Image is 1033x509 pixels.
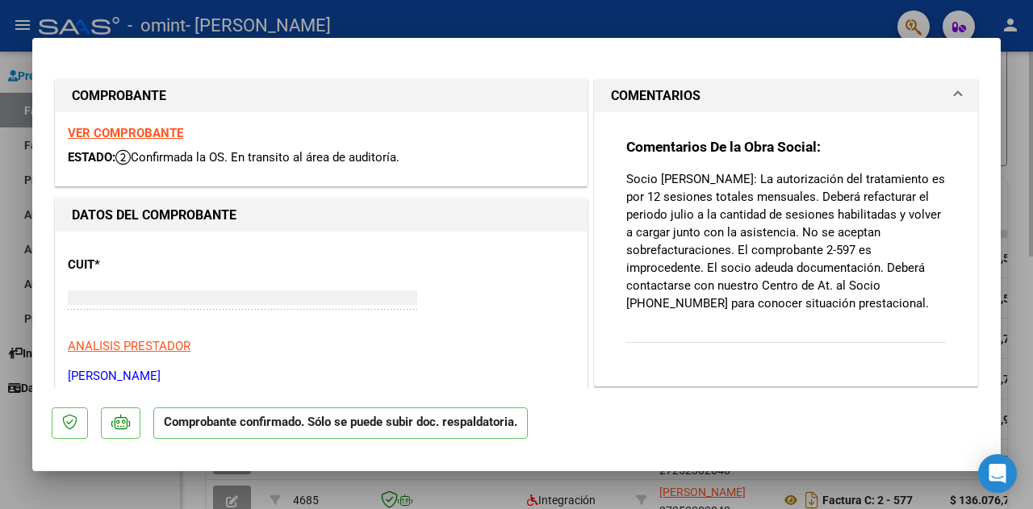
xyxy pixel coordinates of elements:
strong: Comentarios De la Obra Social: [626,139,821,155]
div: Open Intercom Messenger [978,454,1017,493]
span: Confirmada la OS. En transito al área de auditoría. [115,150,399,165]
a: VER COMPROBANTE [68,126,183,140]
p: CUIT [68,256,220,274]
div: COMENTARIOS [595,112,977,386]
span: ANALISIS PRESTADOR [68,339,190,353]
p: Socio [PERSON_NAME]: La autorización del tratamiento es por 12 sesiones totales mensuales. Deberá... [626,170,946,312]
p: [PERSON_NAME] [68,367,575,386]
h1: COMENTARIOS [611,86,701,106]
strong: COMPROBANTE [72,88,166,103]
mat-expansion-panel-header: COMENTARIOS [595,80,977,112]
span: ESTADO: [68,150,115,165]
p: Comprobante confirmado. Sólo se puede subir doc. respaldatoria. [153,407,528,439]
strong: DATOS DEL COMPROBANTE [72,207,236,223]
